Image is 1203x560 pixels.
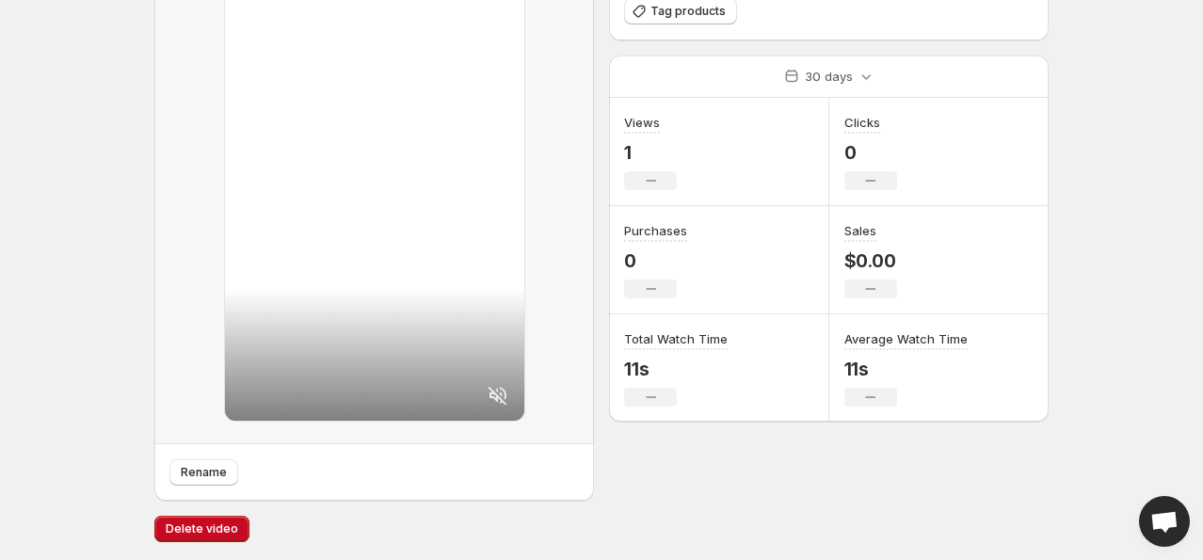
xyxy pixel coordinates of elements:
[169,459,238,486] button: Rename
[650,4,726,19] span: Tag products
[624,358,728,380] p: 11s
[154,516,249,542] button: Delete video
[805,67,853,86] p: 30 days
[624,113,660,132] h3: Views
[844,113,880,132] h3: Clicks
[844,358,968,380] p: 11s
[844,249,897,272] p: $0.00
[624,141,677,164] p: 1
[624,221,687,240] h3: Purchases
[181,465,227,480] span: Rename
[844,221,876,240] h3: Sales
[624,249,687,272] p: 0
[844,329,968,348] h3: Average Watch Time
[1139,496,1190,547] div: Open chat
[844,141,897,164] p: 0
[166,521,238,536] span: Delete video
[624,329,728,348] h3: Total Watch Time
